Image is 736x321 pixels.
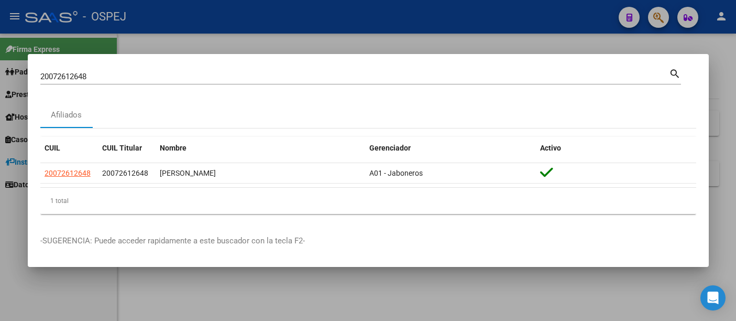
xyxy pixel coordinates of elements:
span: 20072612648 [102,169,148,177]
mat-icon: search [669,67,681,79]
div: 1 total [40,188,696,214]
span: A01 - Jaboneros [369,169,423,177]
div: Open Intercom Messenger [700,285,726,311]
span: Activo [540,144,561,152]
p: -SUGERENCIA: Puede acceder rapidamente a este buscador con la tecla F2- [40,235,696,247]
datatable-header-cell: Activo [536,137,696,159]
span: 20072612648 [45,169,91,177]
datatable-header-cell: CUIL Titular [98,137,156,159]
span: CUIL Titular [102,144,142,152]
datatable-header-cell: Nombre [156,137,365,159]
div: [PERSON_NAME] [160,167,361,179]
div: Afiliados [51,109,82,121]
span: Nombre [160,144,186,152]
span: Gerenciador [369,144,411,152]
datatable-header-cell: Gerenciador [365,137,536,159]
span: CUIL [45,144,60,152]
datatable-header-cell: CUIL [40,137,98,159]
